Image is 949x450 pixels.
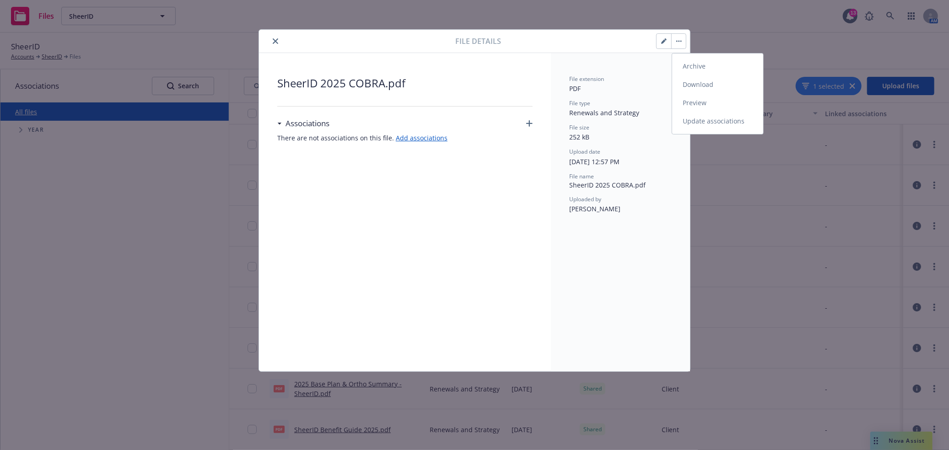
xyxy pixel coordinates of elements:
[277,75,533,91] span: SheerID 2025 COBRA.pdf
[277,133,533,143] span: There are not associations on this file.
[396,134,448,142] a: Add associations
[455,36,501,47] span: File details
[569,123,589,131] span: File size
[569,108,639,117] span: Renewals and Strategy
[569,195,601,203] span: Uploaded by
[569,157,620,166] span: [DATE] 12:57 PM
[569,84,581,93] span: PDF
[569,148,600,155] span: Upload date
[277,118,329,129] div: Associations
[569,133,589,141] span: 252 kB
[569,172,594,180] span: File name
[270,36,281,47] button: close
[286,118,329,129] h3: Associations
[569,204,620,213] span: [PERSON_NAME]
[569,75,604,83] span: File extension
[569,99,590,107] span: File type
[569,180,672,190] span: SheerID 2025 COBRA.pdf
